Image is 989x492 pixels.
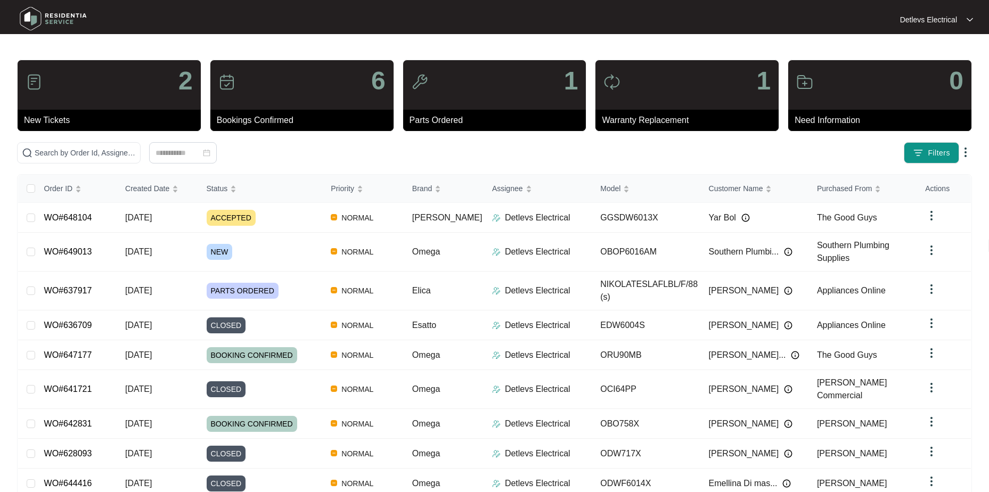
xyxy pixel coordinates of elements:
[207,446,246,462] span: CLOSED
[505,319,570,332] p: Detlevs Electrical
[331,248,337,255] img: Vercel Logo
[337,383,378,396] span: NORMAL
[36,175,117,203] th: Order ID
[412,286,431,295] span: Elica
[337,211,378,224] span: NORMAL
[784,385,792,393] img: Info icon
[741,214,750,222] img: Info icon
[207,283,279,299] span: PARTS ORDERED
[709,211,736,224] span: Yar Bol
[412,321,436,330] span: Esatto
[44,247,92,256] a: WO#649013
[592,439,700,469] td: ODW717X
[412,247,440,256] span: Omega
[592,233,700,272] td: OBOP6016AM
[817,479,887,488] span: [PERSON_NAME]
[207,210,256,226] span: ACCEPTED
[784,420,792,428] img: Info icon
[817,449,887,458] span: [PERSON_NAME]
[218,73,235,91] img: icon
[925,209,938,222] img: dropdown arrow
[44,321,92,330] a: WO#636709
[949,68,963,94] p: 0
[603,73,620,91] img: icon
[331,322,337,328] img: Vercel Logo
[492,183,523,194] span: Assignee
[709,245,779,258] span: Southern Plumbi...
[44,479,92,488] a: WO#644416
[125,183,169,194] span: Created Date
[207,381,246,397] span: CLOSED
[709,349,786,362] span: [PERSON_NAME]...
[125,449,152,458] span: [DATE]
[44,183,73,194] span: Order ID
[784,286,792,295] img: Info icon
[709,477,778,490] span: Emellina Di mas...
[412,384,440,393] span: Omega
[505,245,570,258] p: Detlevs Electrical
[709,417,779,430] span: [PERSON_NAME]
[492,351,501,359] img: Assigner Icon
[337,417,378,430] span: NORMAL
[817,213,877,222] span: The Good Guys
[412,350,440,359] span: Omega
[564,68,578,94] p: 1
[602,114,779,127] p: Warranty Replacement
[412,479,440,488] span: Omega
[700,175,808,203] th: Customer Name
[337,245,378,258] span: NORMAL
[925,475,938,488] img: dropdown arrow
[492,385,501,393] img: Assigner Icon
[207,416,297,432] span: BOOKING CONFIRMED
[412,183,432,194] span: Brand
[784,449,792,458] img: Info icon
[412,213,483,222] span: [PERSON_NAME]
[925,283,938,296] img: dropdown arrow
[331,287,337,293] img: Vercel Logo
[125,321,152,330] span: [DATE]
[900,14,957,25] p: Detlevs Electrical
[505,417,570,430] p: Detlevs Electrical
[117,175,198,203] th: Created Date
[817,378,887,400] span: [PERSON_NAME] Commercial
[505,383,570,396] p: Detlevs Electrical
[592,409,700,439] td: OBO758X
[331,480,337,486] img: Vercel Logo
[125,213,152,222] span: [DATE]
[331,351,337,358] img: Vercel Logo
[817,419,887,428] span: [PERSON_NAME]
[207,317,246,333] span: CLOSED
[337,447,378,460] span: NORMAL
[592,370,700,409] td: OCI64PP
[592,310,700,340] td: EDW6004S
[337,319,378,332] span: NORMAL
[44,449,92,458] a: WO#628093
[207,183,228,194] span: Status
[404,175,484,203] th: Brand
[322,175,404,203] th: Priority
[967,17,973,22] img: dropdown arrow
[125,479,152,488] span: [DATE]
[817,183,872,194] span: Purchased From
[331,450,337,456] img: Vercel Logo
[925,317,938,330] img: dropdown arrow
[808,175,917,203] th: Purchased From
[492,479,501,488] img: Assigner Icon
[331,420,337,427] img: Vercel Logo
[207,244,233,260] span: NEW
[505,211,570,224] p: Detlevs Electrical
[505,447,570,460] p: Detlevs Electrical
[709,319,779,332] span: [PERSON_NAME]
[791,351,799,359] img: Info icon
[207,475,246,491] span: CLOSED
[24,114,201,127] p: New Tickets
[592,272,700,310] td: NIKOLATESLAFLBL/F/88 (s)
[817,286,886,295] span: Appliances Online
[756,68,771,94] p: 1
[217,114,394,127] p: Bookings Confirmed
[592,175,700,203] th: Model
[709,447,779,460] span: [PERSON_NAME]
[410,114,586,127] p: Parts Ordered
[492,286,501,295] img: Assigner Icon
[796,73,813,91] img: icon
